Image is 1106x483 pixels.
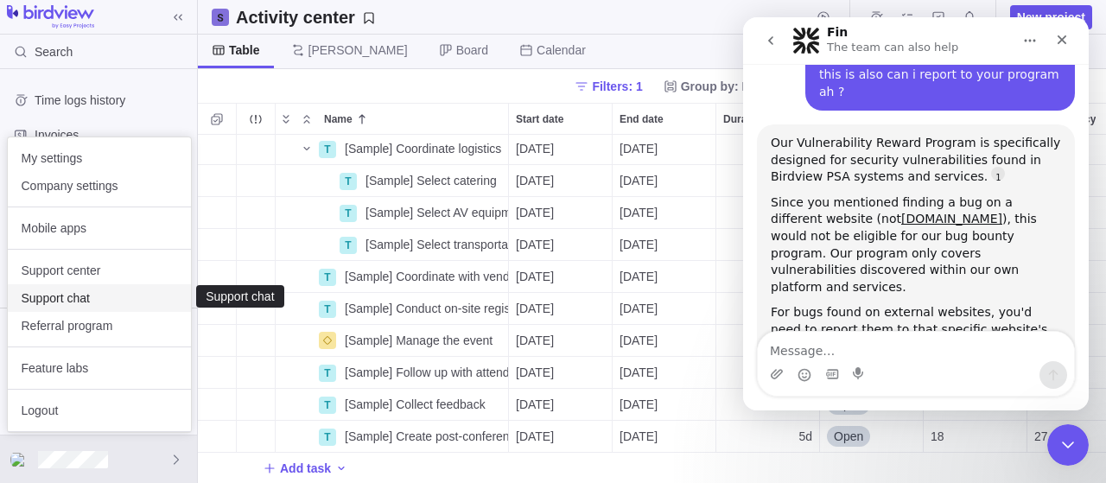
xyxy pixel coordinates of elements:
a: Mobile apps [8,214,191,242]
button: Start recording [110,350,124,364]
span: Support chat [22,289,177,307]
button: Gif picker [82,350,96,364]
iframe: Intercom live chat [743,17,1089,410]
span: Logout [22,402,177,419]
span: Company settings [22,177,177,194]
div: Fin says… [14,107,332,367]
iframe: Intercom live chat [1047,424,1089,466]
span: Referral program [22,317,177,334]
div: Our Vulnerability Reward Program is specifically designed for security vulnerabilities found in B... [14,107,332,365]
span: Support center [22,262,177,279]
a: Referral program [8,312,191,340]
a: [DOMAIN_NAME] [158,194,259,208]
a: Feature labs [8,354,191,382]
textarea: Message… [15,315,331,344]
div: Since you mentioned finding a bug on a different website (not ), this would not be eligible for o... [28,177,318,279]
button: Send a message… [296,344,324,372]
button: Upload attachment [27,350,41,364]
span: Mobile apps [22,219,177,237]
div: Support chat [204,289,276,303]
button: Emoji picker [54,351,68,365]
a: My settings [8,144,191,172]
div: Ganeshreddy [10,449,31,470]
a: Logout [8,397,191,424]
img: Show [10,453,31,467]
span: My settings [22,149,177,167]
a: Support center [8,257,191,284]
a: Source reference 116934300: [248,149,262,163]
a: Company settings [8,172,191,200]
a: Support chat [8,284,191,312]
div: Our Vulnerability Reward Program is specifically designed for security vulnerabilities found in B... [28,118,318,168]
span: Feature labs [22,359,177,377]
div: For bugs found on external websites, you'd need to report them to that specific website's own sec... [28,287,318,354]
